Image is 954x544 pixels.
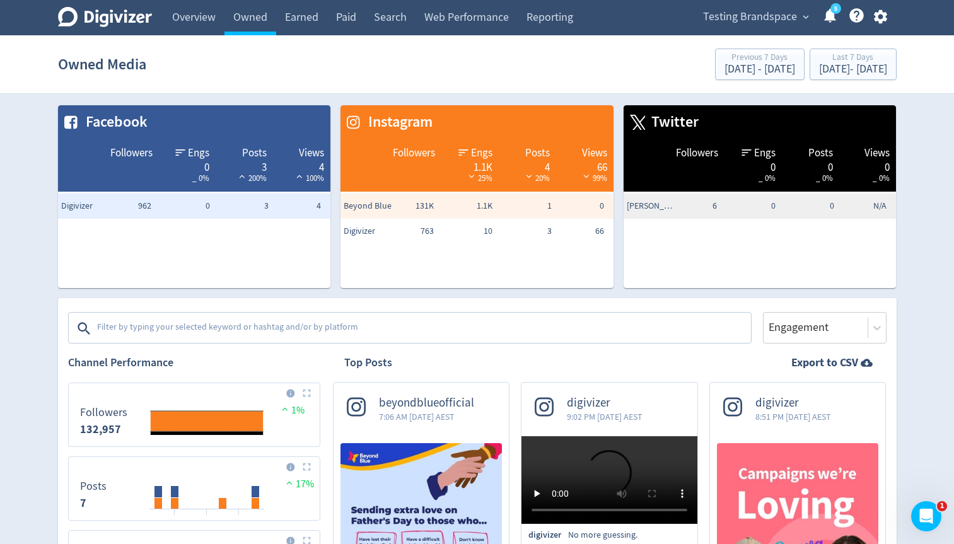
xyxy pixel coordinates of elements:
span: digivizer [528,529,568,541]
span: 100% [293,173,324,183]
div: [DATE] - [DATE] [819,64,887,75]
img: Placeholder [303,463,311,471]
span: _ 0% [816,173,833,183]
span: Followers [393,146,435,161]
img: negative-performance-white.svg [465,171,478,181]
strong: 7 [80,495,86,511]
span: 1 [937,501,947,511]
text: 04/09 [166,514,182,523]
img: negative-performance-white.svg [580,171,593,181]
h2: Channel Performance [68,355,320,371]
span: 7:06 AM [DATE] AEST [379,410,474,423]
span: 99% [580,173,607,183]
span: _ 0% [759,173,776,183]
svg: Posts 7 [74,462,315,515]
td: 962 [96,194,154,219]
span: 17% [283,478,314,490]
table: customized table [58,105,331,288]
span: Testing Brandspace [703,7,797,27]
div: Previous 7 Days [724,53,795,64]
strong: 132,957 [80,422,121,437]
span: beyondblueofficial [379,396,474,410]
span: 25% [465,173,492,183]
div: 4 [505,160,550,170]
span: Engs [471,146,492,161]
div: 0 [846,160,890,170]
span: Views [582,146,607,161]
span: Digivizer [61,200,112,212]
text: 08/09 [231,514,247,523]
span: Beyond Blue [344,200,394,212]
iframe: Intercom live chat [911,501,941,531]
div: [DATE] - [DATE] [724,64,795,75]
img: positive-performance.svg [279,404,291,414]
div: Last 7 Days [819,53,887,64]
strong: Export to CSV [791,355,858,371]
td: 66 [555,219,614,244]
td: 0 [555,194,614,219]
span: digivizer [755,396,831,410]
td: 3 [496,219,554,244]
span: Twitter [645,112,699,133]
span: _ 0% [873,173,890,183]
h2: Top Posts [344,355,392,371]
td: 4 [272,194,330,219]
div: 4 [279,160,324,170]
td: 763 [378,219,437,244]
td: 1.1K [437,194,496,219]
span: Posts [525,146,550,161]
img: positive-performance.svg [283,478,296,487]
svg: Followers 0 [74,388,315,441]
img: negative-performance-white.svg [523,171,535,181]
div: 1.1K [448,160,492,170]
span: 200% [236,173,267,183]
img: Placeholder [303,389,311,397]
span: digivizer [567,396,643,410]
td: 131K [378,194,437,219]
dt: Posts [80,479,107,494]
span: Views [299,146,324,161]
span: Posts [808,146,833,161]
span: Views [864,146,890,161]
span: Facebook [79,112,148,133]
a: 5 [830,3,841,14]
td: N/A [837,194,896,219]
h1: Owned Media [58,44,146,84]
table: customized table [624,105,897,288]
span: Posts [242,146,267,161]
span: 8:51 PM [DATE] AEST [755,410,831,423]
span: 9:02 PM [DATE] AEST [567,410,643,423]
span: Digivizer [344,225,394,238]
div: 66 [562,160,607,170]
span: Followers [676,146,718,161]
button: Testing Brandspace [699,7,812,27]
dt: Followers [80,405,127,420]
span: Sanjita Shah [627,200,677,212]
span: Engs [754,146,776,161]
span: expand_more [800,11,811,23]
span: Followers [110,146,153,161]
td: 1 [496,194,554,219]
td: 3 [213,194,272,219]
div: 0 [165,160,210,170]
div: 0 [788,160,833,170]
td: 10 [437,219,496,244]
td: 0 [154,194,213,219]
span: _ 0% [192,173,209,183]
span: Instagram [362,112,433,133]
img: positive-performance-white.svg [236,171,248,181]
table: customized table [340,105,614,288]
div: 0 [731,160,776,170]
span: 1% [279,404,305,417]
img: positive-performance-white.svg [293,171,306,181]
td: 0 [720,194,779,219]
span: 20% [523,173,550,183]
text: 5 [834,4,837,13]
text: 06/09 [199,514,214,523]
span: Engs [188,146,209,161]
button: Last 7 Days[DATE]- [DATE] [810,49,897,80]
div: 3 [222,160,267,170]
button: Previous 7 Days[DATE] - [DATE] [715,49,805,80]
td: 0 [779,194,837,219]
td: 6 [661,194,720,219]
